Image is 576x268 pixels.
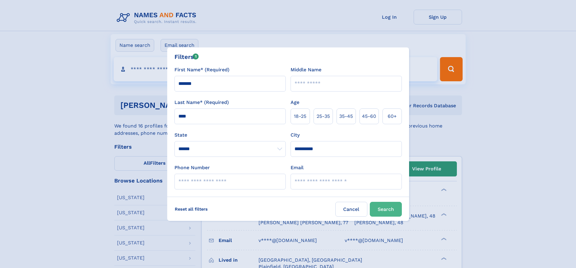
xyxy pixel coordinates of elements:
div: Filters [174,52,199,61]
label: Email [291,164,304,171]
span: 60+ [388,113,397,120]
label: Age [291,99,299,106]
button: Search [370,202,402,217]
span: 25‑35 [317,113,330,120]
label: Cancel [335,202,367,217]
span: 45‑60 [362,113,376,120]
label: Phone Number [174,164,210,171]
label: Last Name* (Required) [174,99,229,106]
span: 35‑45 [339,113,353,120]
label: State [174,131,286,139]
span: 18‑25 [294,113,306,120]
label: City [291,131,300,139]
label: First Name* (Required) [174,66,229,73]
label: Middle Name [291,66,321,73]
label: Reset all filters [171,202,212,216]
